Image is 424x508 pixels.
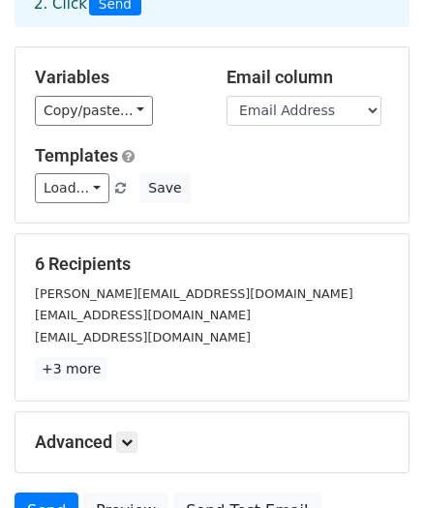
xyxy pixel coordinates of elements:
[35,308,251,322] small: [EMAIL_ADDRESS][DOMAIN_NAME]
[35,96,153,126] a: Copy/paste...
[35,145,118,165] a: Templates
[227,67,389,88] h5: Email column
[35,173,109,203] a: Load...
[35,67,197,88] h5: Variables
[35,254,389,275] h5: 6 Recipients
[35,330,251,344] small: [EMAIL_ADDRESS][DOMAIN_NAME]
[35,432,389,453] h5: Advanced
[327,415,424,508] div: Widget de chat
[35,286,353,301] small: [PERSON_NAME][EMAIL_ADDRESS][DOMAIN_NAME]
[139,173,190,203] button: Save
[35,357,107,381] a: +3 more
[327,415,424,508] iframe: Chat Widget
